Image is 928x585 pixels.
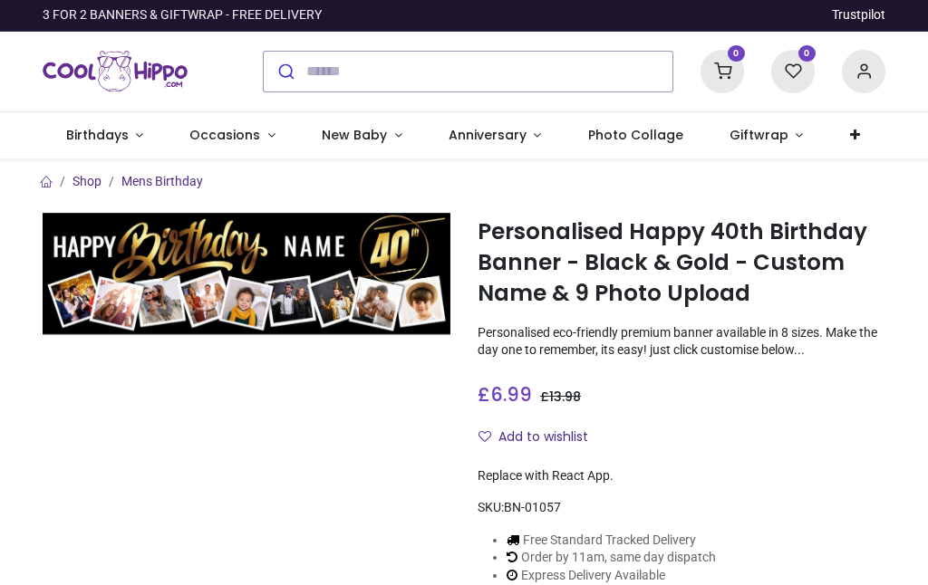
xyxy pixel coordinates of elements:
span: Occasions [189,126,260,144]
img: Personalised Happy 40th Birthday Banner - Black & Gold - Custom Name & 9 Photo Upload [43,213,450,335]
li: Order by 11am, same day dispatch [507,549,760,567]
a: Trustpilot [832,6,885,24]
li: Express Delivery Available [507,567,760,585]
i: Add to wishlist [478,430,491,443]
div: SKU: [478,499,885,517]
sup: 0 [798,45,816,62]
span: 6.99 [490,381,532,408]
a: Anniversary [425,112,565,159]
a: Shop [72,174,101,188]
a: Mens Birthday [121,174,203,188]
h1: Personalised Happy 40th Birthday Banner - Black & Gold - Custom Name & 9 Photo Upload [478,216,885,310]
sup: 0 [728,45,745,62]
a: 0 [771,62,815,77]
div: Replace with React App. [478,467,885,485]
span: Birthdays [66,126,129,144]
a: Birthdays [43,112,167,159]
img: Cool Hippo [43,46,188,97]
span: BN-01057 [504,500,561,514]
li: Free Standard Tracked Delivery [507,532,760,550]
p: Personalised eco-friendly premium banner available in 8 sizes. Make the day one to remember, its ... [478,324,885,360]
span: Giftwrap [730,126,788,144]
span: New Baby [322,126,387,144]
a: Occasions [167,112,299,159]
span: £ [540,388,581,406]
a: Logo of Cool Hippo [43,46,188,97]
a: Giftwrap [706,112,826,159]
a: 0 [701,62,744,77]
span: 13.98 [549,388,581,406]
div: 3 FOR 2 BANNERS & GIFTWRAP - FREE DELIVERY [43,6,322,24]
button: Submit [264,52,306,91]
a: New Baby [299,112,426,159]
span: Anniversary [449,126,527,144]
span: Photo Collage [588,126,683,144]
span: £ [478,381,532,408]
button: Add to wishlistAdd to wishlist [478,422,604,453]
